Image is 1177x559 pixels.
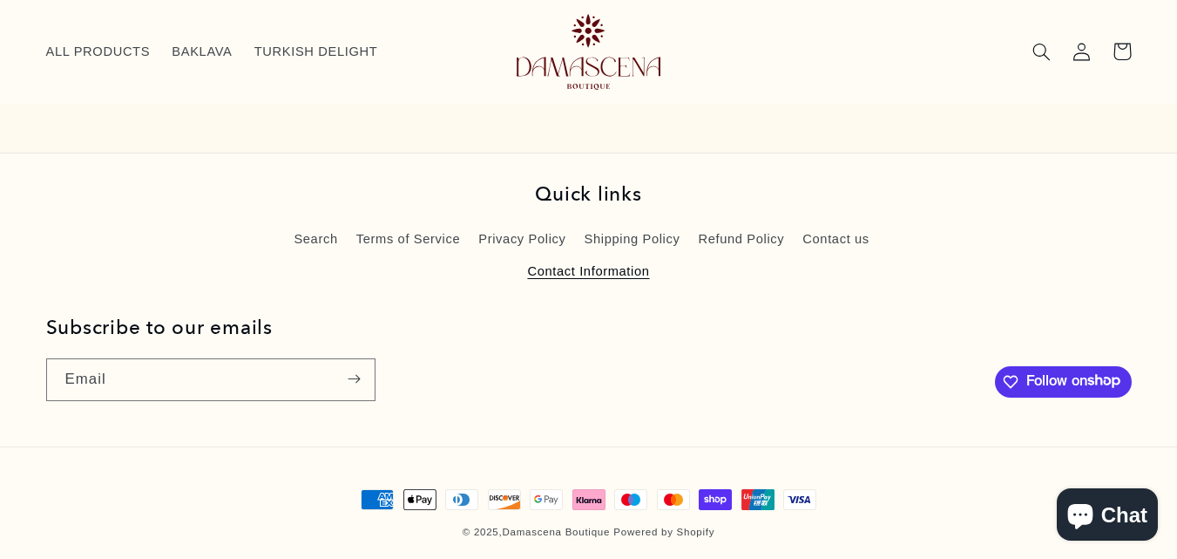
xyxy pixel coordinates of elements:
inbox-online-store-chat: Shopify online store chat [1052,488,1163,545]
span: BAKLAVA [172,44,232,60]
a: Damascena Boutique [486,7,692,96]
h2: Subscribe to our emails [46,315,986,339]
summary: Search [1022,31,1062,72]
img: Damascena Boutique [517,14,660,90]
a: Shipping Policy [585,224,680,256]
h2: Quick links [241,181,937,206]
a: Privacy Policy [478,224,565,256]
a: ALL PRODUCTS [35,32,161,71]
a: BAKLAVA [161,32,243,71]
span: ALL PRODUCTS [46,44,151,60]
a: Contact Information [527,256,649,288]
a: Damascena Boutique [502,527,610,537]
a: Terms of Service [356,224,460,256]
a: Refund Policy [698,224,784,256]
span: TURKISH DELIGHT [254,44,378,60]
a: Powered by Shopify [613,527,714,537]
a: Search [294,228,337,256]
button: Subscribe [334,358,374,401]
a: TURKISH DELIGHT [243,32,389,71]
small: © 2025, [463,527,610,537]
a: Contact us [802,224,869,256]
